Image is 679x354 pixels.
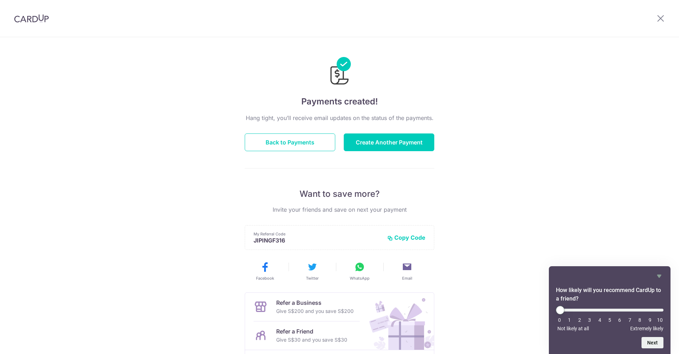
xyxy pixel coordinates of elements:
[328,57,351,87] img: Payments
[387,234,425,241] button: Copy Code
[244,261,286,281] button: Facebook
[362,293,434,350] img: Refer
[245,114,434,122] p: Hang tight, you’ll receive email updates on the status of the payments.
[556,317,563,323] li: 0
[616,317,623,323] li: 6
[557,326,589,331] span: Not likely at all
[344,133,434,151] button: Create Another Payment
[630,326,663,331] span: Extremely likely
[402,275,412,281] span: Email
[655,272,663,280] button: Hide survey
[339,261,381,281] button: WhatsApp
[636,317,643,323] li: 8
[245,95,434,108] h4: Payments created!
[576,317,583,323] li: 2
[256,275,274,281] span: Facebook
[245,188,434,200] p: Want to save more?
[276,307,354,315] p: Give S$200 and you save S$200
[566,317,573,323] li: 1
[291,261,333,281] button: Twitter
[586,317,593,323] li: 3
[276,327,347,336] p: Refer a Friend
[642,337,663,348] button: Next question
[245,133,335,151] button: Back to Payments
[254,237,382,244] p: JIPINGF316
[556,306,663,331] div: How likely will you recommend CardUp to a friend? Select an option from 0 to 10, with 0 being Not...
[656,317,663,323] li: 10
[626,317,633,323] li: 7
[646,317,654,323] li: 9
[350,275,370,281] span: WhatsApp
[245,205,434,214] p: Invite your friends and save on next your payment
[276,336,347,344] p: Give S$30 and you save S$30
[556,286,663,303] h2: How likely will you recommend CardUp to a friend? Select an option from 0 to 10, with 0 being Not...
[386,261,428,281] button: Email
[276,298,354,307] p: Refer a Business
[596,317,603,323] li: 4
[606,317,613,323] li: 5
[14,14,49,23] img: CardUp
[306,275,319,281] span: Twitter
[254,231,382,237] p: My Referral Code
[556,272,663,348] div: How likely will you recommend CardUp to a friend? Select an option from 0 to 10, with 0 being Not...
